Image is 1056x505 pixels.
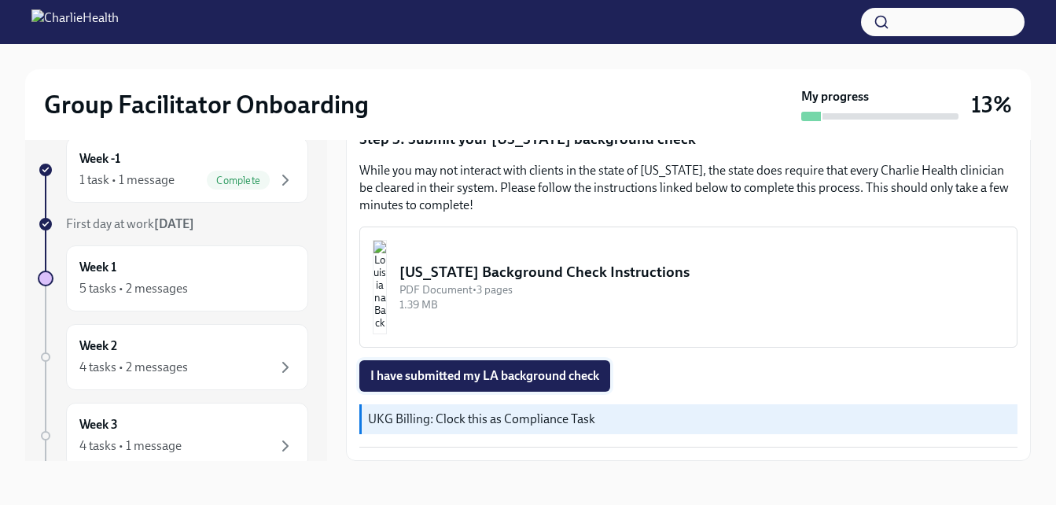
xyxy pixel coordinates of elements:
a: Week 34 tasks • 1 message [38,403,308,469]
span: Complete [207,175,270,186]
h6: Week -1 [79,150,120,168]
h6: Week 1 [79,259,116,276]
div: PDF Document • 3 pages [399,282,1004,297]
img: Louisiana Background Check Instructions [373,240,387,334]
div: 1 task • 1 message [79,171,175,189]
a: Week 24 tasks • 2 messages [38,324,308,390]
h3: 13% [971,90,1012,119]
button: I have submitted my LA background check [359,360,610,392]
a: Week 15 tasks • 2 messages [38,245,308,311]
a: First day at work[DATE] [38,216,308,233]
div: [US_STATE] Background Check Instructions [399,262,1004,282]
h6: Week 3 [79,416,118,433]
strong: My progress [801,88,869,105]
div: 1.39 MB [399,297,1004,312]
div: 5 tasks • 2 messages [79,280,188,297]
img: CharlieHealth [31,9,119,35]
a: Week -11 task • 1 messageComplete [38,137,308,203]
p: UKG Billing: Clock this as Compliance Task [368,411,1011,428]
button: [US_STATE] Background Check InstructionsPDF Document•3 pages1.39 MB [359,227,1017,348]
span: I have submitted my LA background check [370,368,599,384]
strong: [DATE] [154,216,194,231]
p: While you may not interact with clients in the state of [US_STATE], the state does require that e... [359,162,1017,214]
h6: Week 2 [79,337,117,355]
div: 4 tasks • 2 messages [79,359,188,376]
h2: Group Facilitator Onboarding [44,89,369,120]
span: First day at work [66,216,194,231]
div: 4 tasks • 1 message [79,437,182,455]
